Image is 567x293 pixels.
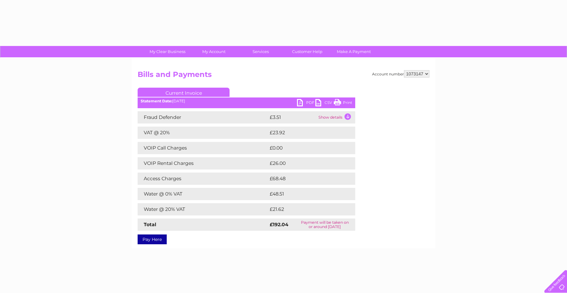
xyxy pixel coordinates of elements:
[294,219,355,231] td: Payment will be taken on or around [DATE]
[297,99,315,108] a: PDF
[268,127,343,139] td: £23.92
[138,157,268,169] td: VOIP Rental Charges
[138,142,268,154] td: VOIP Call Charges
[138,127,268,139] td: VAT @ 20%
[138,173,268,185] td: Access Charges
[315,99,334,108] a: CSV
[268,111,317,124] td: £3.51
[141,99,172,103] b: Statement Date:
[142,46,193,57] a: My Clear Business
[282,46,333,57] a: Customer Help
[270,222,288,227] strong: £192.04
[372,70,429,78] div: Account number
[235,46,286,57] a: Services
[138,70,429,82] h2: Bills and Payments
[138,99,355,103] div: [DATE]
[329,46,379,57] a: Make A Payment
[138,188,268,200] td: Water @ 0% VAT
[268,142,341,154] td: £0.00
[317,111,355,124] td: Show details
[138,88,230,97] a: Current Invoice
[138,234,167,244] a: Pay Here
[268,203,342,215] td: £21.62
[138,203,268,215] td: Water @ 20% VAT
[268,173,343,185] td: £68.48
[138,111,268,124] td: Fraud Defender
[268,188,342,200] td: £48.51
[334,99,352,108] a: Print
[189,46,239,57] a: My Account
[268,157,343,169] td: £26.00
[144,222,156,227] strong: Total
